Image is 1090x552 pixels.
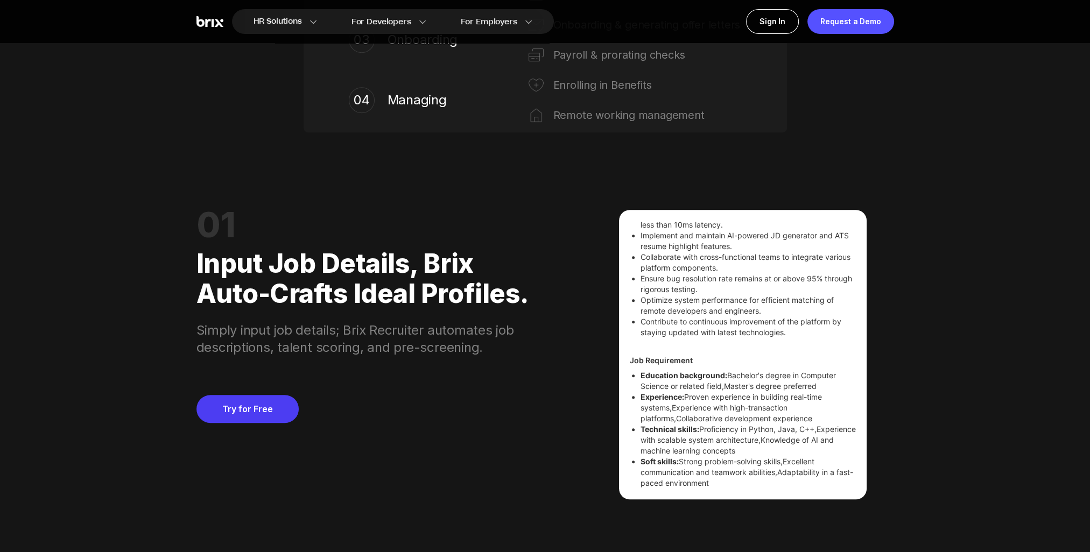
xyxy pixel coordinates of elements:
[196,210,538,240] div: 01
[641,392,684,401] strong: Experience:
[641,392,856,424] li: Proven experience in building real-time systems,Experience with high-transaction platforms,Collab...
[630,355,856,366] span: Job Requirement
[196,309,538,356] div: Simply input job details; Brix Recruiter automates job descriptions, talent scoring, and pre-scre...
[641,424,856,456] li: Proficiency in Python, Java, C++,Experience with scalable system architecture,Knowledge of AI and...
[461,16,517,27] span: For Employers
[388,91,463,109] span: Managing
[196,16,223,27] img: Brix Logo
[351,16,411,27] span: For Developers
[641,371,727,380] strong: Education background:
[641,424,699,434] strong: Technical skills:
[196,395,299,423] a: Try for Free
[641,456,856,489] li: Strong problem-solving skills,Excellent communication and teamwork abilities,Adaptability in a fa...
[553,107,742,124] div: Remote working management
[746,9,799,34] a: Sign In
[641,273,856,295] li: Ensure bug resolution rate remains at or above 95% through rigorous testing.
[641,295,856,316] li: Optimize system performance for efficient matching of remote developers and engineers.
[641,252,856,273] li: Collaborate with cross-functional teams to integrate various platform components.
[641,457,679,466] strong: Soft skills:
[641,316,856,338] li: Contribute to continuous improvement of the platform by staying updated with latest technologies.
[254,13,302,30] span: HR Solutions
[553,76,742,94] div: Enrolling in Benefits
[807,9,894,34] a: Request a Demo
[641,230,856,252] li: Implement and maintain AI-powered JD generator and ATS resume highlight features.
[349,87,375,113] div: 04
[641,370,856,392] li: Bachelor's degree in Computer Science or related field,Master's degree preferred
[196,240,538,309] div: Input job details, Brix auto-crafts ideal profiles.
[553,46,742,63] div: Payroll & prorating checks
